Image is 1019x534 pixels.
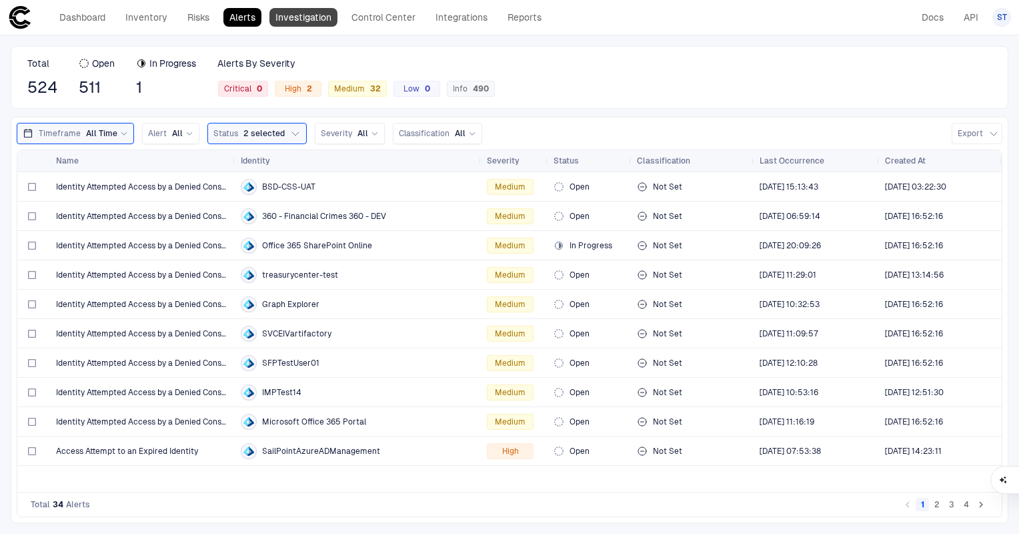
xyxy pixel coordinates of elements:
span: [DATE] 20:09:26 [760,240,821,251]
a: Integrations [429,8,493,27]
span: [DATE] 06:59:14 [760,211,820,222]
a: Alerts [223,8,261,27]
span: BSD-CSS-UAT [262,182,315,192]
div: 8/21/2025 11:53:38 (GMT+00:00 UTC) [760,446,821,457]
span: [DATE] 16:52:16 [885,211,943,222]
span: Created At [885,156,926,166]
div: 32 [365,84,381,93]
div: Not Set [637,320,749,347]
button: ST [992,8,1011,27]
span: All Time [86,128,117,139]
div: 7/21/2025 15:16:19 (GMT+00:00 UTC) [760,417,814,427]
span: Identity [241,156,270,166]
span: Alerts By Severity [217,57,295,69]
span: Severity [487,156,520,166]
div: 8/25/2025 07:22:30 (GMT+00:00 UTC) [885,182,946,192]
span: 524 [27,77,57,97]
div: 8/15/2025 20:52:16 (GMT+00:00 UTC) [885,417,943,427]
span: Medium [495,358,526,368]
span: Open [570,358,590,368]
div: 8/21/2025 00:09:26 (GMT+00:00 UTC) [760,240,821,251]
span: Last Occurrence [760,156,824,166]
div: 8/15/2025 18:23:11 (GMT+00:00 UTC) [885,446,942,457]
div: 0 [251,84,262,93]
div: Not Set [637,409,749,435]
span: Office 365 SharePoint Online [262,240,372,251]
span: Identity Attempted Access by a Denied Consumer [56,182,230,192]
div: 8/28/2025 15:29:01 (GMT+00:00 UTC) [760,270,816,280]
span: [DATE] 07:53:38 [760,446,821,457]
span: Alert [148,128,167,139]
div: 8/15/2025 20:52:16 (GMT+00:00 UTC) [885,211,943,222]
div: Not Set [637,232,749,259]
div: Not Set [637,291,749,318]
span: [DATE] 03:22:30 [885,182,946,192]
span: [DATE] 15:13:43 [760,182,818,192]
span: Total [31,499,50,510]
span: Timeframe [39,128,81,139]
span: Medium [495,299,526,310]
div: Not Set [637,174,749,200]
span: [DATE] 16:52:16 [885,328,943,339]
span: [DATE] 10:32:53 [760,299,820,310]
span: Medium [495,182,526,192]
span: Low [403,83,430,94]
div: Not Set [637,262,749,288]
span: [DATE] 10:53:16 [760,387,818,398]
span: Classification [399,128,449,139]
button: Go to page 2 [930,498,944,511]
span: Medium [334,83,381,94]
span: 511 [79,77,115,97]
span: Alerts [66,499,90,510]
a: Investigation [269,8,337,27]
span: 1 [136,77,196,97]
div: 7/30/2025 14:32:53 (GMT+00:00 UTC) [760,299,820,310]
span: Critical [224,83,262,94]
button: Status2 selected [207,123,307,144]
a: Reports [501,8,548,27]
span: [DATE] 16:52:16 [885,358,943,368]
span: Open [570,417,590,427]
div: 8/23/2025 10:59:14 (GMT+00:00 UTC) [760,211,820,222]
div: 8/8/2025 15:09:57 (GMT+00:00 UTC) [760,328,818,339]
span: ST [997,12,1007,23]
span: Open [570,270,590,280]
span: [DATE] 11:16:19 [760,417,814,427]
span: Open [570,299,590,310]
span: [DATE] 16:52:16 [885,417,943,427]
span: IMPTest14 [262,387,301,398]
div: 8/15/2025 20:52:16 (GMT+00:00 UTC) [885,240,943,251]
div: 2 [301,84,312,93]
span: Identity Attempted Access by a Denied Consumer [56,299,230,310]
div: 0 [419,84,430,93]
span: Status [213,128,238,139]
div: 8/18/2025 19:13:43 (GMT+00:00 UTC) [760,182,818,192]
span: SailPointAzureADManagement [262,446,380,457]
div: 8/15/2025 20:52:16 (GMT+00:00 UTC) [885,328,943,339]
span: [DATE] 14:23:11 [885,446,942,457]
span: Microsoft Office 365 Portal [262,417,366,427]
span: Identity Attempted Access by a Denied Consumer [56,270,230,280]
span: Identity Attempted Access by a Denied Consumer [56,358,230,368]
span: Medium [495,211,526,222]
a: Control Center [345,8,421,27]
a: Inventory [119,8,173,27]
span: High [502,446,519,457]
span: Info [453,83,489,94]
span: [DATE] 13:14:56 [885,270,944,280]
span: Total [27,57,49,69]
span: In Progress [570,240,612,251]
span: [DATE] 11:29:01 [760,270,816,280]
span: Medium [495,328,526,339]
span: treasurycenter-test [262,270,338,280]
div: Not Set [637,350,749,376]
span: Identity Attempted Access by a Denied Consumer [56,328,230,339]
span: High [285,83,312,94]
button: page 1 [916,498,929,511]
span: Graph Explorer [262,299,319,310]
span: Classification [637,156,690,166]
span: SFPTestUser01 [262,358,319,368]
span: Medium [495,417,526,427]
span: Severity [321,128,352,139]
span: [DATE] 16:52:16 [885,240,943,251]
